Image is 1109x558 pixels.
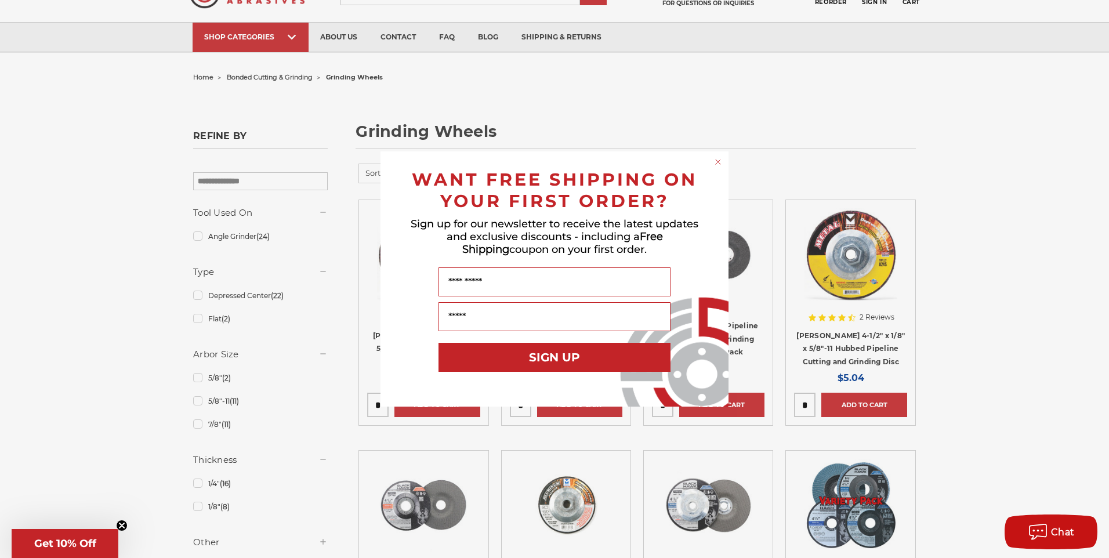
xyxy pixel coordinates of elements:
[1051,527,1075,538] span: Chat
[34,537,96,550] span: Get 10% Off
[462,230,663,256] span: Free Shipping
[412,169,697,212] span: WANT FREE SHIPPING ON YOUR FIRST ORDER?
[116,520,128,531] button: Close teaser
[712,156,724,168] button: Close dialog
[1005,514,1097,549] button: Chat
[411,218,698,256] span: Sign up for our newsletter to receive the latest updates and exclusive discounts - including a co...
[12,529,118,558] div: Get 10% OffClose teaser
[438,343,671,372] button: SIGN UP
